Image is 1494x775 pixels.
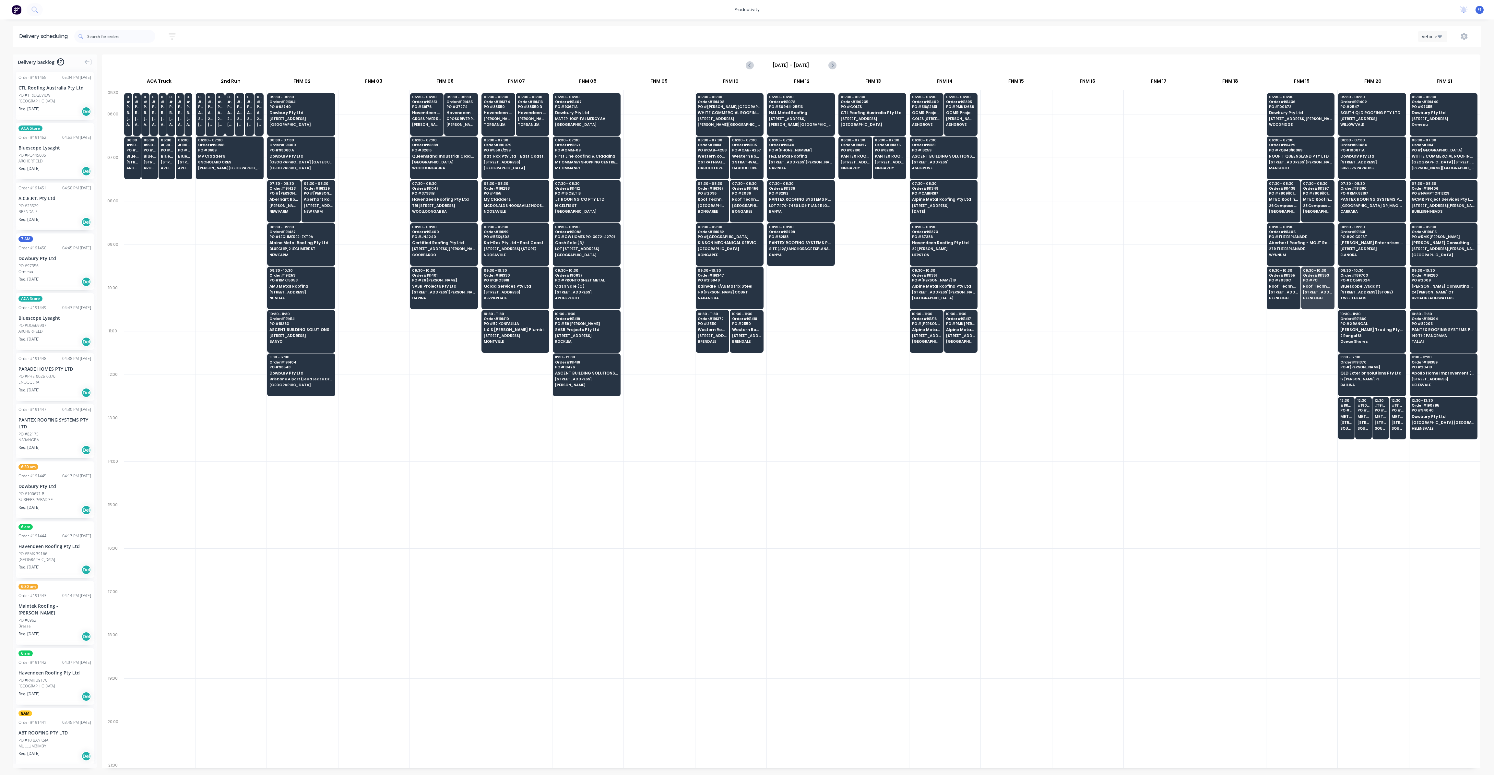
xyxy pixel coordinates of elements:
[144,100,147,104] span: # 190959
[518,95,547,99] span: 05:30 - 06:30
[623,76,694,90] div: FNM 09
[769,143,832,147] span: Order # 191140
[161,105,164,109] span: PO # DQ569163
[144,111,147,115] span: Bluescope Lysaght
[257,105,262,109] span: PO # 20404
[841,154,870,158] span: PANTEX ROOFING SYSTEMS PTY LTD
[946,123,975,126] span: ASHGROVE
[909,76,980,90] div: FNM 14
[237,95,242,99] span: 05:30
[169,95,173,99] span: 05:30
[126,148,138,152] span: PO # PQ445305
[62,135,91,140] div: 04:53 PM [DATE]
[412,143,475,147] span: Order # 191389
[875,154,904,158] span: PANTEX ROOFING SYSTEMS PTY LTD
[178,100,182,104] span: # 191162
[152,117,156,121] span: [STREET_ADDRESS][PERSON_NAME] (STORE)
[1269,148,1332,152] span: PO # RQ943/10369
[769,100,832,104] span: Order # 191078
[1340,111,1403,115] span: SOUTH QLD ROOFING PTY LTD
[1412,111,1475,115] span: Dowbury Pty Ltd
[1340,100,1403,104] span: Order # 191402
[766,76,837,90] div: FNM 12
[980,76,1051,90] div: FNM 15
[555,123,618,126] span: [GEOGRAPHIC_DATA]
[1477,7,1482,13] span: F1
[1340,148,1403,152] span: PO # 100671 A
[152,100,156,104] span: # 190741
[1340,105,1403,109] span: PO # 2547
[732,143,761,147] span: Order # 191105
[126,111,130,115] span: Bluescope Lysaght
[126,160,138,164] span: [STREET_ADDRESS]
[412,100,441,104] span: Order # 191351
[227,111,232,115] span: Apollo Home Improvement (QLD) Pty Ltd
[769,111,832,115] span: H&L Metal Roofing
[841,143,870,147] span: Order # 191327
[912,105,941,109] span: PO # 316/12651
[135,95,138,99] span: 05:30
[247,100,252,104] span: # 189251
[1340,138,1403,142] span: 06:30 - 07:30
[269,111,332,115] span: Dowbury Pty Ltd
[169,123,173,126] span: ARCHERFIELD
[1418,31,1447,42] button: Vehicle
[946,105,975,109] span: PO # RMK 12638
[912,154,975,158] span: ASCENT BUILDING SOLUTIONS PTY LTD
[481,76,552,90] div: FNM 07
[257,111,262,115] span: Apollo Home Improvement (QLD) Pty Ltd
[555,117,618,121] span: MATER HOSPITAL MERCY AV
[144,143,156,147] span: # 190821
[135,100,138,104] span: # 190691
[247,117,252,121] span: 29 CORYMBIA PL (STORE)
[1269,123,1332,126] span: WOODRIDGE
[841,138,870,142] span: 06:30 - 07:30
[769,123,832,126] span: [PERSON_NAME][GEOGRAPHIC_DATA]
[912,143,975,147] span: Order # 191131
[1412,143,1475,147] span: Order # 191411
[555,105,618,109] span: PO # 93621 A
[698,95,761,99] span: 05:30 - 06:30
[178,123,182,126] span: ARCHERFIELD
[412,111,441,115] span: Havendeen Roofing Pty Ltd
[946,100,975,104] span: Order # 191395
[237,105,242,109] span: PO # 20408
[841,123,904,126] span: [GEOGRAPHIC_DATA]
[1340,143,1403,147] span: Order # 191434
[446,95,476,99] span: 05:30 - 06:30
[178,105,182,109] span: PO # DQ569792
[1340,154,1403,158] span: Dowbury Pty Ltd
[698,123,761,126] span: [PERSON_NAME][GEOGRAPHIC_DATA]
[484,123,513,126] span: TORBANLEA
[18,135,46,140] div: Order # 191452
[912,100,941,104] span: Order # 191409
[698,154,727,158] span: Western Roofing Solutions
[1409,76,1480,90] div: FNM 21
[946,95,975,99] span: 05:30 - 06:30
[126,138,138,142] span: 06:30
[161,143,173,147] span: # 190919
[912,123,941,126] span: ASHGROVE
[269,160,332,164] span: [GEOGRAPHIC_DATA] (GATE 3 UHF 12) [GEOGRAPHIC_DATA]
[152,105,156,109] span: PO # DQ569370
[247,111,252,115] span: Apollo Home Improvement (QLD) Pty Ltd
[1412,138,1475,142] span: 06:30 - 07:30
[237,111,242,115] span: Apollo Home Improvement (QLD) Pty Ltd
[841,148,870,152] span: PO # 82190
[769,154,832,158] span: H&L Metal Roofing
[1269,100,1332,104] span: Order # 191436
[269,105,332,109] span: PO # 92740
[1269,117,1332,121] span: [STREET_ADDRESS][PERSON_NAME]
[1340,95,1403,99] span: 05:30 - 06:30
[412,117,441,121] span: CROSS RIVER RAIL [GEOGRAPHIC_DATA]
[1337,76,1408,90] div: FNM 20
[267,76,338,90] div: FNM 02
[769,117,832,121] span: [STREET_ADDRESS]
[144,105,147,109] span: PO # PQ445396
[126,143,138,147] span: # 190827
[135,123,138,126] span: ARCHERFIELD
[1412,148,1475,152] span: PO # [GEOGRAPHIC_DATA]
[269,154,332,158] span: Dowbury Pty Ltd
[169,117,173,121] span: [STREET_ADDRESS][PERSON_NAME] (STORE)
[841,95,904,99] span: 05:30 - 06:30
